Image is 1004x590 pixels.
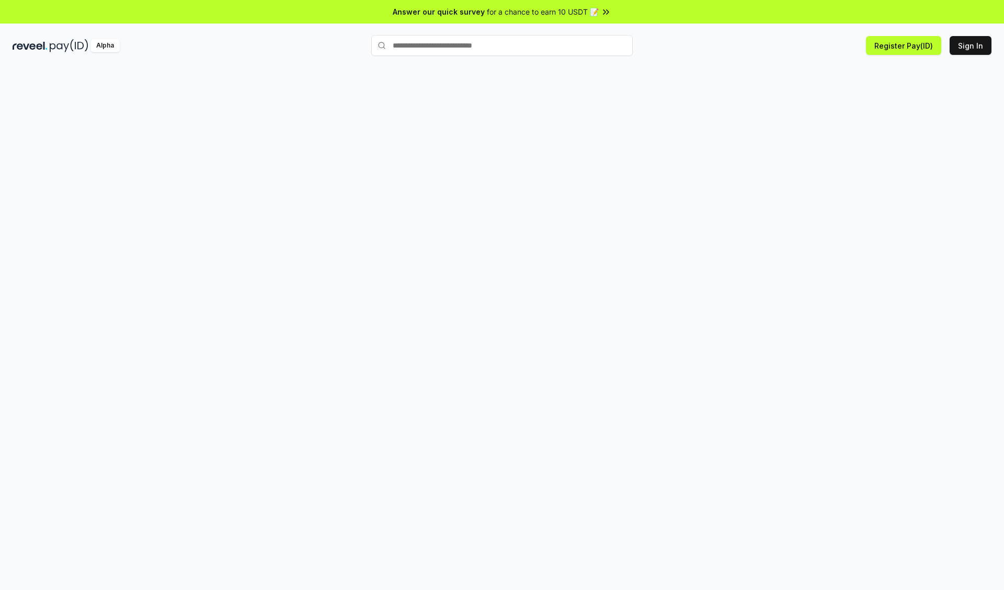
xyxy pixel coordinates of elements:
button: Sign In [950,36,991,55]
button: Register Pay(ID) [866,36,941,55]
span: Answer our quick survey [393,6,485,17]
span: for a chance to earn 10 USDT 📝 [487,6,599,17]
div: Alpha [90,39,120,52]
img: pay_id [50,39,88,52]
img: reveel_dark [13,39,48,52]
